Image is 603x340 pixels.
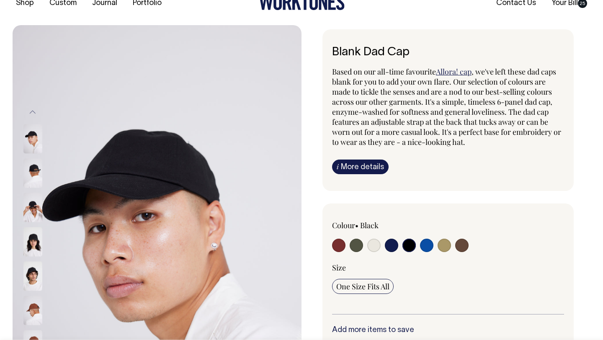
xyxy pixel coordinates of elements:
button: Previous [26,103,39,122]
a: iMore details [332,160,389,174]
img: black [23,193,42,222]
div: Colour [332,220,425,230]
label: Black [360,220,379,230]
div: Size [332,263,564,273]
span: Based on our all-time favourite [332,67,436,77]
img: black [23,262,42,291]
span: , we've left these dad caps blank for you to add your own flare. Our selection of colours are mad... [332,67,561,147]
span: • [355,220,358,230]
img: chocolate [23,296,42,325]
h6: Blank Dad Cap [332,46,564,59]
span: i [337,162,339,171]
a: Allora! cap [436,67,472,77]
h6: Add more items to save [332,326,564,335]
img: black [23,124,42,154]
img: black [23,159,42,188]
input: One Size Fits All [332,279,394,294]
img: black [23,227,42,257]
span: One Size Fits All [336,281,389,291]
